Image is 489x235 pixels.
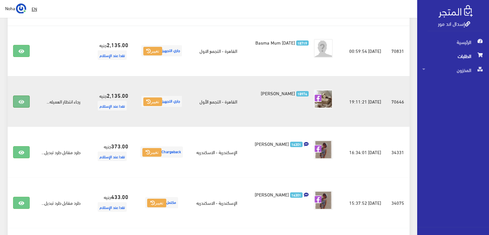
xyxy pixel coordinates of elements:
[255,190,289,199] span: [PERSON_NAME]
[417,63,489,77] a: المخزون
[32,5,37,13] u: EN
[86,25,133,76] td: جنيه
[16,4,26,14] img: ...
[86,127,133,177] td: جنيه
[343,76,386,127] td: [DATE] 19:11:21
[439,5,473,18] img: .
[255,139,289,148] span: [PERSON_NAME]
[343,177,386,228] td: [DATE] 15:37:52
[190,25,242,76] td: القاهرة - التجمع الاول
[314,191,333,210] img: picture
[422,35,484,49] span: الرئيسية
[98,152,127,161] span: نقدا عند الإستلام
[111,192,128,201] strong: 433.00
[255,38,295,47] span: Basma Mum [DATE]
[8,191,32,216] iframe: Drift Widget Chat Controller
[386,25,410,76] td: 70831
[107,40,128,49] strong: 2,135.00
[147,199,166,208] button: تغيير
[111,142,128,150] strong: 373.00
[141,45,182,56] span: جاري التجهيز
[190,127,242,177] td: الإسكندرية - الاسكندريه
[35,127,85,177] td: طرد مقابل طرد تبديل...
[252,89,309,96] a: 18974 [PERSON_NAME]
[438,19,470,28] a: إسدال اند مور
[86,76,133,127] td: جنيه
[417,35,489,49] a: الرئيسية
[386,127,410,177] td: 34331
[143,97,162,106] button: تغيير
[252,140,309,147] a: 14301 [PERSON_NAME]
[252,39,309,46] a: 18719 Basma Mum [DATE]
[107,91,128,99] strong: 2,135.00
[422,63,484,77] span: المخزون
[140,146,183,158] span: Chargeback
[422,49,484,63] span: الطلبات
[417,49,489,63] a: الطلبات
[98,101,127,110] span: نقدا عند الإستلام
[98,202,127,212] span: نقدا عند الإستلام
[252,191,309,198] a: 14301 [PERSON_NAME]
[314,140,333,159] img: picture
[142,148,161,157] button: تغيير
[261,89,295,97] span: [PERSON_NAME]
[290,142,303,147] span: 14301
[98,50,127,60] span: نقدا عند الإستلام
[35,76,85,127] td: رجاء انتظار العميله...
[314,89,333,109] img: picture
[190,76,242,127] td: القاهرة - التجمع الأول
[143,47,162,56] button: تغيير
[290,192,303,198] span: 14301
[190,177,242,228] td: الإسكندرية - الاسكندريه
[296,91,309,96] span: 18974
[29,3,40,15] a: EN
[343,25,386,76] td: [DATE] 00:59:54
[35,177,85,228] td: طرد مقابل طرد تبديل...
[386,177,410,228] td: 34075
[5,4,15,12] span: Noha
[86,177,133,228] td: جنيه
[145,197,178,208] span: مكتمل
[296,40,309,46] span: 18719
[343,127,386,177] td: [DATE] 16:34:01
[141,96,182,107] span: جاري التجهيز
[5,3,26,13] a: ... Noha
[386,76,410,127] td: 70646
[314,39,333,58] img: avatar.png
